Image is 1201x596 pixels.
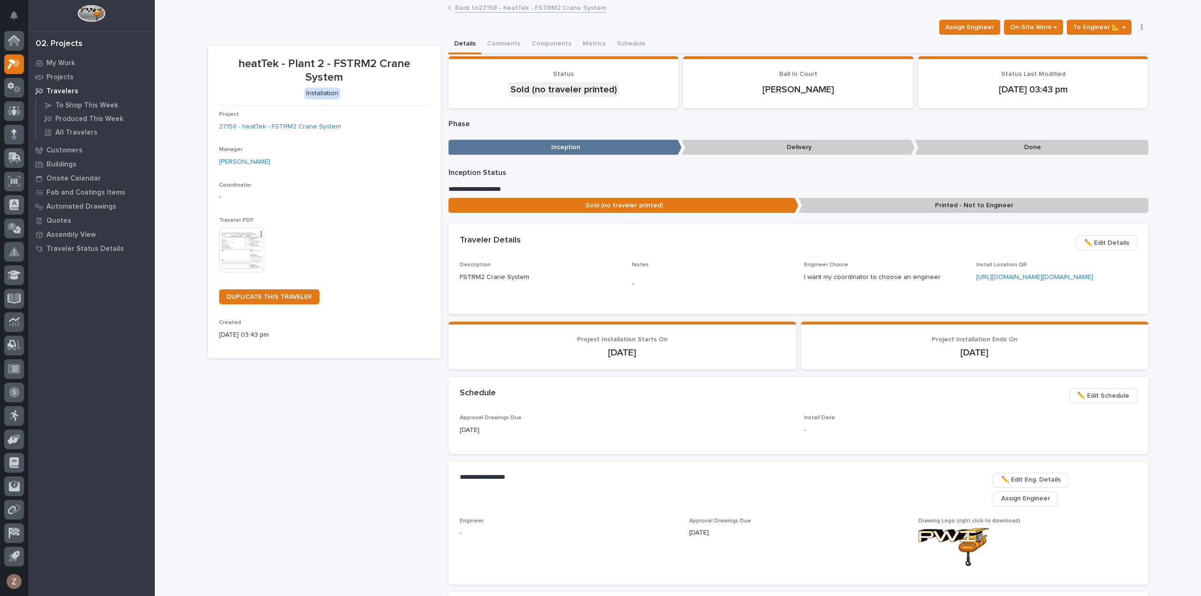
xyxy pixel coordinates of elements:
[28,227,155,241] a: Assembly View
[1004,20,1063,35] button: On-Site Work →
[632,279,793,289] p: -
[689,528,907,538] p: [DATE]
[919,528,989,566] img: QtXwC5NLtT6eUp3g6ZWkK0h2bRXiZfoTvw2XstcDoQ0
[4,572,24,591] button: users-avatar
[993,491,1058,506] button: Assign Engineer
[460,415,522,421] span: Approval Drawings Due
[1001,474,1061,485] span: ✏️ Edit Eng. Details
[812,347,1137,358] p: [DATE]
[46,231,96,239] p: Assembly View
[1001,71,1065,77] span: Status Last Modified
[577,35,611,54] button: Metrics
[509,82,619,97] div: Sold (no traveler printed)
[460,347,785,358] p: [DATE]
[976,262,1027,268] span: Install Location QR
[28,70,155,84] a: Projects
[945,22,994,33] span: Assign Engineer
[36,126,155,139] a: All Travelers
[219,289,319,304] a: DUPLICATE THIS TRAVELER
[993,473,1069,488] button: ✏️ Edit Eng. Details
[46,146,83,155] p: Customers
[227,294,312,300] span: DUPLICATE THIS TRAVELER
[455,2,606,13] a: Back to27158 - heatTek - FSTRM2 Crane System
[36,112,155,125] a: Produced This Week
[46,203,116,211] p: Automated Drawings
[55,128,98,137] p: All Travelers
[46,217,71,225] p: Quotes
[804,272,965,282] p: I want my coordinator to choose an engineer
[55,115,123,123] p: Produced This Week
[448,140,682,155] p: Inception
[460,272,621,282] p: FSTRM2 Crane System
[929,84,1137,95] p: [DATE] 03:43 pm
[28,213,155,227] a: Quotes
[12,11,24,26] div: Notifications
[460,235,521,246] h2: Traveler Details
[28,143,155,157] a: Customers
[219,157,270,167] a: [PERSON_NAME]
[448,120,1148,128] p: Phase
[77,5,105,22] img: Workspace Logo
[1073,22,1125,33] span: To Engineer 📐 →
[46,160,76,169] p: Buildings
[219,182,251,188] span: Coordinator
[36,39,83,49] div: 02. Projects
[919,518,1020,524] span: Drawing Logo (right click to download)
[28,199,155,213] a: Automated Drawings
[460,388,496,399] h2: Schedule
[804,415,835,421] span: Install Date
[219,147,243,152] span: Manager
[1084,237,1129,249] span: ✏️ Edit Details
[28,157,155,171] a: Buildings
[448,35,481,54] button: Details
[460,528,678,538] p: -
[219,218,254,223] span: Traveler PDF
[804,262,848,268] span: Engineer Choice
[689,518,751,524] span: Approval Drawings Due
[682,140,915,155] p: Delivery
[1069,388,1137,403] button: ✏️ Edit Schedule
[1001,493,1050,504] span: Assign Engineer
[219,57,430,84] p: heatTek - Plant 2 - FSTRM2 Crane System
[219,112,239,117] span: Project
[804,425,1137,435] p: -
[798,198,1148,213] p: Printed - Not to Engineer
[28,84,155,98] a: Travelers
[632,262,649,268] span: Notes
[1077,390,1129,401] span: ✏️ Edit Schedule
[46,189,125,197] p: Fab and Coatings Items
[219,330,430,340] p: [DATE] 03:43 pm
[36,98,155,112] a: To Shop This Week
[448,168,1148,177] p: Inception Status
[1076,235,1137,250] button: ✏️ Edit Details
[779,71,817,77] span: Ball In Court
[976,274,1093,280] a: [URL][DOMAIN_NAME][DOMAIN_NAME]
[46,87,78,96] p: Travelers
[526,35,577,54] button: Components
[448,198,798,213] p: Sold (no traveler printed)
[55,101,118,110] p: To Shop This Week
[577,336,668,343] span: Project Installation Starts On
[4,6,24,25] button: Notifications
[1010,22,1057,33] span: On-Site Work →
[28,171,155,185] a: Onsite Calendar
[553,71,574,77] span: Status
[219,320,241,325] span: Created
[28,56,155,70] a: My Work
[460,425,793,435] p: [DATE]
[46,59,75,68] p: My Work
[481,35,526,54] button: Comments
[915,140,1148,155] p: Done
[939,20,1000,35] button: Assign Engineer
[28,185,155,199] a: Fab and Coatings Items
[46,174,101,183] p: Onsite Calendar
[694,84,902,95] p: [PERSON_NAME]
[219,192,430,202] p: -
[611,35,651,54] button: Schedule
[460,518,484,524] span: Engineer
[28,241,155,256] a: Traveler Status Details
[46,73,74,82] p: Projects
[304,88,340,99] div: Installation
[932,336,1018,343] span: Project Installation Ends On
[46,245,124,253] p: Traveler Status Details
